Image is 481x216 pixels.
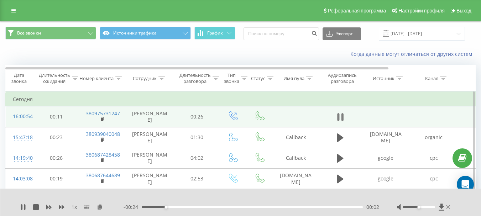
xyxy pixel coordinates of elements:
[179,72,211,84] div: Длительность разговора
[417,206,420,209] div: Accessibility label
[273,148,319,168] td: Callback
[175,106,219,127] td: 00:26
[34,106,79,127] td: 00:11
[125,106,175,127] td: [PERSON_NAME]
[86,151,120,158] a: 380687428458
[13,110,27,123] div: 16:00:54
[410,168,458,189] td: cpc
[100,27,190,39] button: Источники трафика
[251,75,265,81] div: Статус
[175,127,219,148] td: 01:30
[410,127,458,148] td: organic
[13,151,27,165] div: 14:19:40
[410,148,458,168] td: cpc
[5,27,96,39] button: Все звонки
[350,51,476,57] a: Когда данные могут отличаться от других систем
[13,172,27,186] div: 14:03:08
[273,168,319,189] td: [DOMAIN_NAME]
[244,27,319,40] input: Поиск по номеру
[224,72,239,84] div: Тип звонка
[175,148,219,168] td: 04:02
[194,27,235,39] button: График
[86,110,120,117] a: 380975731247
[34,168,79,189] td: 00:19
[323,27,361,40] button: Экспорт
[72,204,77,211] span: 1 x
[328,8,386,14] span: Реферальная программа
[373,75,394,81] div: Источник
[125,148,175,168] td: [PERSON_NAME]
[175,168,219,189] td: 02:53
[325,72,360,84] div: Аудиозапись разговора
[17,30,41,36] span: Все звонки
[79,75,114,81] div: Номер клиента
[86,131,120,137] a: 380939040048
[13,131,27,144] div: 15:47:18
[283,75,304,81] div: Имя пула
[34,127,79,148] td: 00:23
[207,31,223,36] span: График
[39,72,70,84] div: Длительность ожидания
[366,204,379,211] span: 00:02
[6,72,32,84] div: Дата звонка
[133,75,157,81] div: Сотрудник
[125,168,175,189] td: [PERSON_NAME]
[86,172,120,179] a: 380687644689
[457,176,474,193] div: Open Intercom Messenger
[124,204,142,211] span: - 00:24
[164,206,167,209] div: Accessibility label
[273,127,319,148] td: Callback
[425,75,438,81] div: Канал
[362,168,410,189] td: google
[125,127,175,148] td: [PERSON_NAME]
[362,127,410,148] td: [DOMAIN_NAME]
[34,148,79,168] td: 00:26
[362,148,410,168] td: google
